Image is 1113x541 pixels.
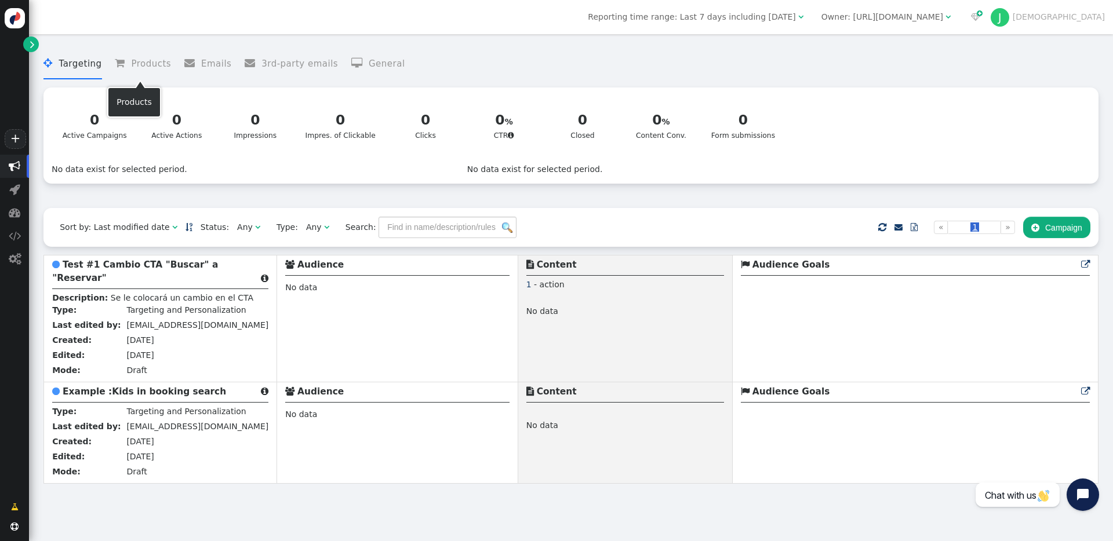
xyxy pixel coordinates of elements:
span:  [9,253,21,265]
a: 0Form submissions [704,103,782,148]
span: 1 [526,280,532,289]
span:  [1081,260,1090,269]
span:  [184,58,201,68]
b: Audience [297,259,344,270]
span:  [11,501,19,513]
span:  [52,387,60,396]
span:  [526,260,534,269]
a: J[DEMOGRAPHIC_DATA] [991,12,1105,21]
a: 0Clicks [390,103,461,148]
span: Se le colocará un cambio en el CTA [111,293,253,302]
span: No data [285,410,317,419]
div: Clicks [397,110,454,141]
b: Audience Goals [752,259,830,270]
span: 1 [970,222,979,232]
b: Created: [52,335,92,345]
div: CTR [475,110,533,141]
b: Type: [52,305,77,315]
a:  [1081,259,1090,270]
div: 0 [475,110,533,130]
span: Search: [337,222,376,232]
a: 0Closed [547,103,618,148]
span: No data [526,421,558,433]
span:  [526,387,534,396]
li: 3rd-party emails [245,49,338,79]
a: 0Active Campaigns [55,103,134,148]
div: Owner: [URL][DOMAIN_NAME] [821,11,943,23]
a:  [3,496,27,517]
li: Targeting [43,49,101,79]
span:  [52,260,60,269]
a: 0Content Conv. [625,103,697,148]
div: Any [306,221,322,233]
a:  [185,222,192,232]
span: Targeting and Personalization [126,305,246,315]
span:  [9,207,20,218]
span: Reporting time range: Last 7 days including [DATE] [588,12,795,21]
div: J [991,8,1009,27]
span: Type: [268,221,298,233]
a: + [5,129,26,149]
span: No data [526,306,558,319]
div: Content Conv. [632,110,690,141]
li: Emails [184,49,232,79]
span:  [9,184,20,195]
div: Active Actions [148,110,206,141]
img: logo-icon.svg [5,8,25,28]
span:  [115,58,131,68]
span:  [261,387,268,396]
b: Type: [52,407,77,416]
span: [DATE] [126,335,154,345]
div: Products [117,96,151,108]
div: 0 [711,110,775,130]
span:  [245,58,261,68]
div: 0 [305,110,376,130]
span:  [741,260,750,269]
a:  [903,217,926,237]
span:  [285,387,294,396]
span:  [255,223,260,231]
a:  [23,36,39,52]
li: General [351,49,405,79]
div: No data exist for selected period. [467,163,1090,176]
a: 0Impressions [220,103,291,148]
b: Description: [52,293,108,302]
span:  [9,160,20,172]
a:  [1081,386,1090,397]
span:  [30,38,35,50]
div: Impres. of Clickable [305,110,376,141]
span:  [9,230,21,242]
b: Content [537,259,577,270]
span:  [324,223,329,231]
a: » [1001,221,1015,234]
b: Content [537,386,577,397]
span:  [798,13,803,21]
div: 0 [227,110,284,130]
div: Any [237,221,253,233]
button: Campaign [1023,217,1090,237]
span: [DATE] [126,437,154,446]
span: - action [534,280,565,289]
span: Sorted in descending order [185,223,192,231]
a: 0CTR [468,103,540,148]
span: [EMAIL_ADDRESS][DOMAIN_NAME] [126,320,268,330]
span: Status: [192,221,229,233]
div: Closed [554,110,612,141]
div: 0 [148,110,206,130]
input: Find in name/description/rules [379,217,517,237]
a: « [934,221,948,234]
span: No data [285,283,317,292]
span: [EMAIL_ADDRESS][DOMAIN_NAME] [126,422,268,431]
div: Sort by: Last modified date [60,221,169,233]
div: No data exist for selected period. [52,163,467,176]
b: Created: [52,437,92,446]
div: 0 [63,110,127,130]
span:  [351,58,369,68]
div: Active Campaigns [63,110,127,141]
li: Products [115,49,171,79]
span:  [172,223,177,231]
a:  [894,222,903,232]
span:  [43,58,59,68]
b: Audience [297,386,344,397]
b: Audience Goals [752,386,830,397]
